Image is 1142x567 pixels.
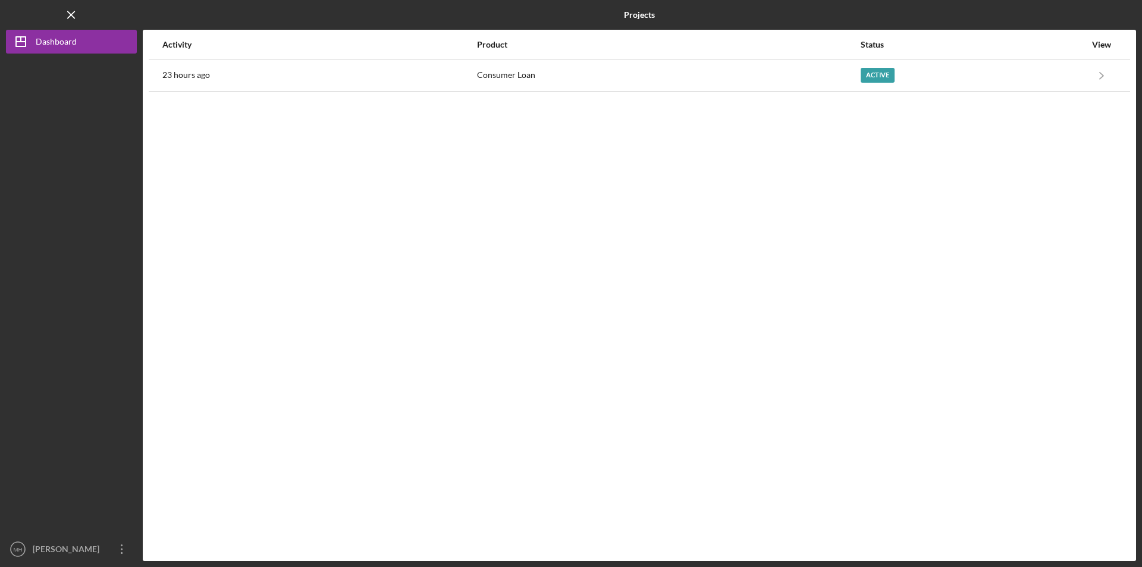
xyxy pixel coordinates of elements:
[624,10,655,20] b: Projects
[6,537,137,561] button: MH[PERSON_NAME]
[30,537,107,564] div: [PERSON_NAME]
[861,40,1085,49] div: Status
[162,70,210,80] time: 2025-09-22 13:52
[162,40,476,49] div: Activity
[861,68,895,83] div: Active
[477,40,859,49] div: Product
[1087,40,1116,49] div: View
[14,546,23,553] text: MH
[36,30,77,57] div: Dashboard
[477,61,859,90] div: Consumer Loan
[6,30,137,54] button: Dashboard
